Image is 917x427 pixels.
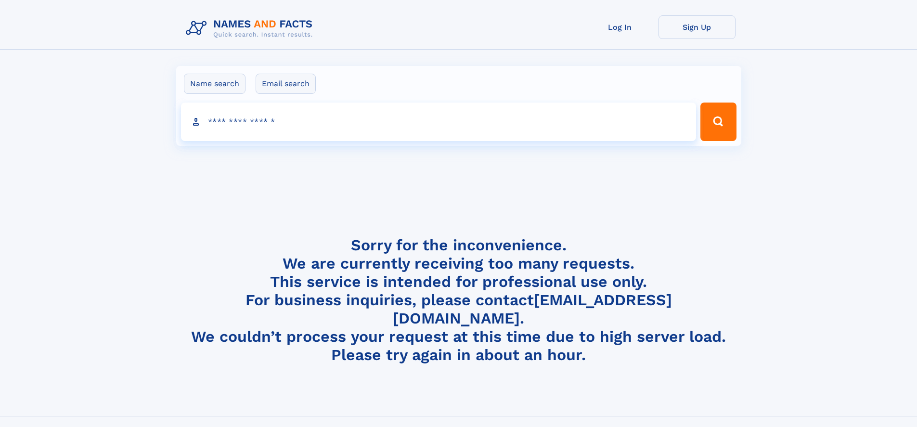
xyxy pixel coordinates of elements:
[393,291,672,327] a: [EMAIL_ADDRESS][DOMAIN_NAME]
[700,103,736,141] button: Search Button
[184,74,245,94] label: Name search
[181,103,697,141] input: search input
[659,15,736,39] a: Sign Up
[182,15,321,41] img: Logo Names and Facts
[256,74,316,94] label: Email search
[182,236,736,364] h4: Sorry for the inconvenience. We are currently receiving too many requests. This service is intend...
[581,15,659,39] a: Log In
